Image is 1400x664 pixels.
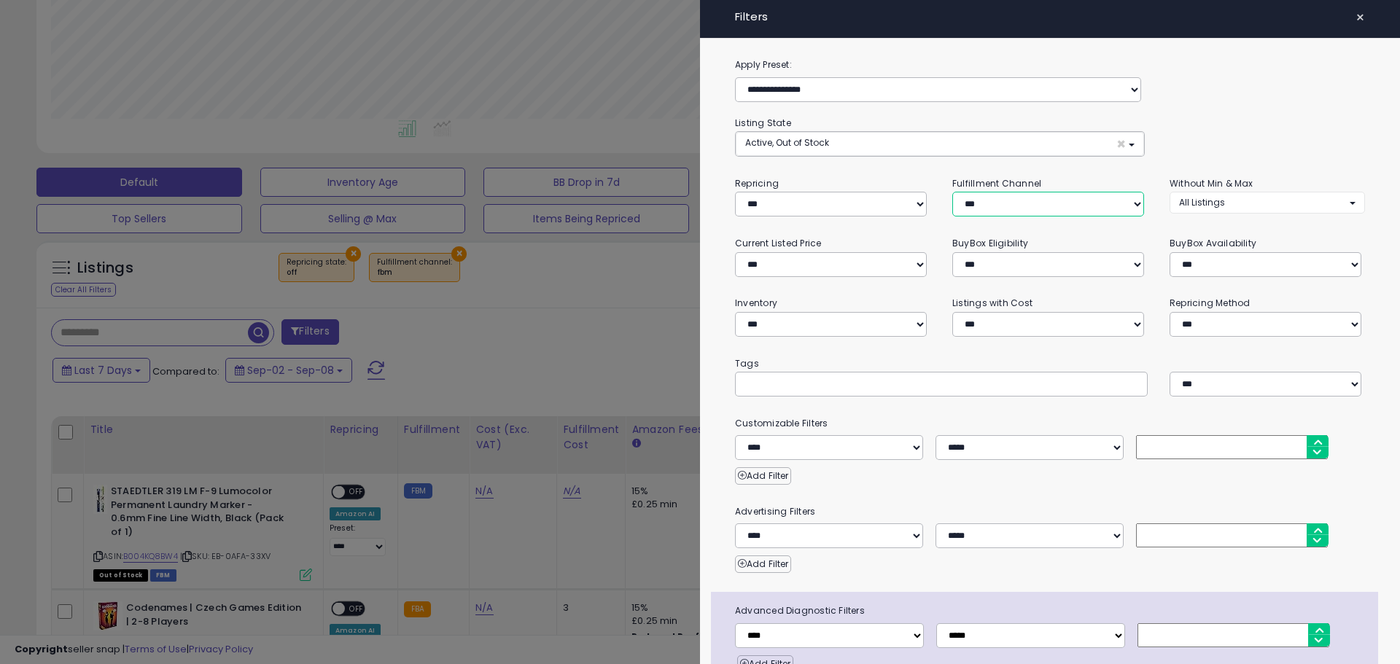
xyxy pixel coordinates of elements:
small: Advertising Filters [724,504,1376,520]
small: Repricing [735,177,779,190]
small: Inventory [735,297,777,309]
span: Active, Out of Stock [745,136,829,149]
small: Without Min & Max [1170,177,1253,190]
small: Tags [724,356,1376,372]
button: Add Filter [735,555,791,573]
button: Add Filter [735,467,791,485]
span: All Listings [1179,196,1225,208]
span: Advanced Diagnostic Filters [724,603,1378,619]
small: BuyBox Eligibility [952,237,1028,249]
span: × [1116,136,1126,152]
button: × [1350,7,1371,28]
button: All Listings [1170,192,1365,213]
small: Current Listed Price [735,237,821,249]
small: Listing State [735,117,791,129]
small: Customizable Filters [724,415,1376,431]
label: Apply Preset: [724,57,1376,73]
span: × [1356,7,1365,28]
h4: Filters [735,11,1365,23]
button: Active, Out of Stock × [736,132,1144,156]
small: Fulfillment Channel [952,177,1041,190]
small: Repricing Method [1170,297,1251,309]
small: Listings with Cost [952,297,1032,309]
small: BuyBox Availability [1170,237,1256,249]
